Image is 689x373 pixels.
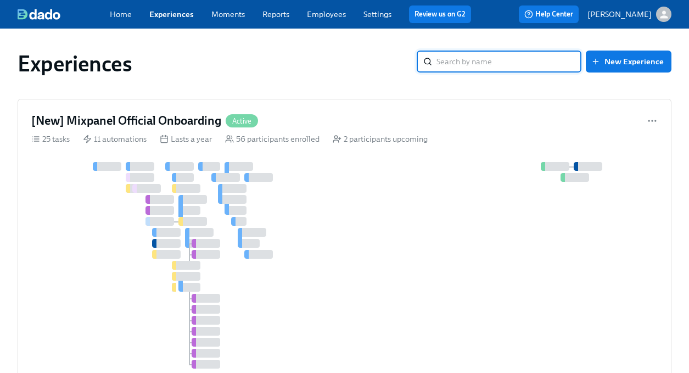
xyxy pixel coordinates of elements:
img: dado [18,9,60,20]
p: [PERSON_NAME] [587,9,652,20]
a: Settings [363,9,391,19]
a: Moments [211,9,245,19]
h4: [New] Mixpanel Official Onboarding [31,113,221,129]
span: New Experience [593,56,664,67]
button: Review us on G2 [409,5,471,23]
input: Search by name [436,51,581,73]
button: [PERSON_NAME] [587,7,671,22]
a: Experiences [149,9,194,19]
a: dado [18,9,110,20]
button: New Experience [586,51,671,73]
a: Review us on G2 [414,9,466,20]
span: Active [226,117,258,125]
div: 56 participants enrolled [225,133,320,144]
button: Help Center [519,5,579,23]
div: 25 tasks [31,133,70,144]
a: Employees [307,9,346,19]
div: 11 automations [83,133,147,144]
span: Help Center [524,9,573,20]
div: Lasts a year [160,133,212,144]
a: Home [110,9,132,19]
a: Reports [262,9,289,19]
div: 2 participants upcoming [333,133,428,144]
h1: Experiences [18,51,132,77]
